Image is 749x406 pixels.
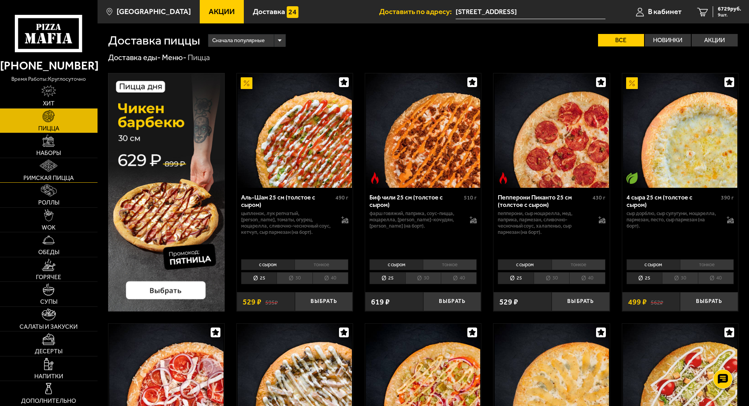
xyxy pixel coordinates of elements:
li: 25 [241,272,277,284]
img: Острое блюдо [369,172,381,184]
li: 30 [277,272,312,284]
h1: Доставка пиццы [108,34,200,46]
span: Доставить по адресу: [379,8,456,15]
li: 40 [441,272,477,284]
li: с сыром [369,259,423,270]
a: Меню- [162,53,186,62]
li: 30 [534,272,569,284]
span: 619 ₽ [371,298,390,306]
span: [GEOGRAPHIC_DATA] [117,8,191,15]
img: 4 сыра 25 см (толстое с сыром) [623,73,737,188]
div: 4 сыра 25 см (толстое с сыром) [627,194,719,208]
img: Акционный [626,77,638,89]
p: цыпленок, лук репчатый, [PERSON_NAME], томаты, огурец, моцарелла, сливочно-чесночный соус, кетчуп... [241,210,334,235]
span: 9 шт. [718,12,741,17]
p: пепперони, сыр Моцарелла, мед, паприка, пармезан, сливочно-чесночный соус, халапеньо, сыр пармеза... [498,210,590,235]
li: с сыром [627,259,680,270]
a: Острое блюдоПепперони Пиканто 25 см (толстое с сыром) [493,73,609,188]
a: Острое блюдоБиф чили 25 см (толстое с сыром) [365,73,481,188]
button: Выбрать [423,292,481,311]
button: Выбрать [680,292,738,311]
span: Обеды [38,249,59,255]
span: 529 ₽ [243,298,261,306]
span: Пицца [38,125,59,132]
span: 529 ₽ [499,298,518,306]
span: Роллы [38,199,59,206]
s: 595 ₽ [265,298,278,306]
div: Биф чили 25 см (толстое с сыром) [369,194,462,208]
img: Акционный [241,77,252,89]
li: 25 [627,272,662,284]
img: Пепперони Пиканто 25 см (толстое с сыром) [495,73,609,188]
span: 490 г [335,194,348,201]
span: В кабинет [648,8,682,15]
a: Доставка еды- [108,53,161,62]
span: 510 г [464,194,477,201]
span: Десерты [35,348,62,354]
li: 30 [405,272,441,284]
div: Пицца [188,52,210,62]
span: Санкт-Петербург, Альпийский переулок, 16 [456,5,605,19]
label: Все [598,34,644,46]
li: 25 [498,272,533,284]
div: Пепперони Пиканто 25 см (толстое с сыром) [498,194,590,208]
li: тонкое [423,259,477,270]
span: 430 г [593,194,605,201]
span: Салаты и закуски [20,324,78,330]
p: сыр дорблю, сыр сулугуни, моцарелла, пармезан, песто, сыр пармезан (на борт). [627,210,719,229]
label: Новинки [645,34,691,46]
img: Биф чили 25 см (толстое с сыром) [366,73,480,188]
label: Акции [692,34,738,46]
s: 562 ₽ [651,298,663,306]
img: Острое блюдо [497,172,509,184]
span: 499 ₽ [628,298,647,306]
span: Хит [43,100,55,107]
li: 40 [698,272,734,284]
li: тонкое [680,259,734,270]
span: Доставка [253,8,285,15]
span: Акции [209,8,235,15]
div: Аль-Шам 25 см (толстое с сыром) [241,194,334,208]
span: Наборы [36,150,61,156]
li: с сыром [241,259,295,270]
img: Вегетарианское блюдо [626,172,638,184]
img: Аль-Шам 25 см (толстое с сыром) [238,73,352,188]
li: 25 [369,272,405,284]
span: Супы [40,299,57,305]
img: 15daf4d41897b9f0e9f617042186c801.svg [287,6,298,18]
span: 6729 руб. [718,6,741,12]
a: АкционныйАль-Шам 25 см (толстое с сыром) [237,73,353,188]
li: тонкое [552,259,605,270]
span: Дополнительно [21,398,76,404]
span: 390 г [721,194,734,201]
li: 40 [569,272,605,284]
button: Выбрать [295,292,353,311]
input: Ваш адрес доставки [456,5,605,19]
span: Сначала популярные [212,33,265,48]
li: с сыром [498,259,551,270]
span: Римская пицца [23,175,74,181]
span: Горячее [36,274,61,280]
li: 30 [662,272,698,284]
span: WOK [42,224,55,231]
li: тонкое [295,259,348,270]
li: 40 [312,272,348,284]
p: фарш говяжий, паприка, соус-пицца, моцарелла, [PERSON_NAME]-кочудян, [PERSON_NAME] (на борт). [369,210,462,229]
a: АкционныйВегетарианское блюдо4 сыра 25 см (толстое с сыром) [622,73,738,188]
span: Напитки [34,373,63,379]
button: Выбрать [552,292,610,311]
